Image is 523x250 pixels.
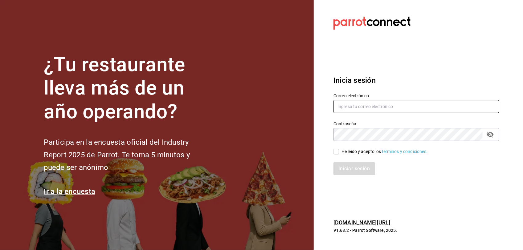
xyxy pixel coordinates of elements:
[333,75,499,86] h3: Inicia sesión
[333,122,499,126] label: Contraseña
[44,187,96,196] a: Ir a la encuesta
[44,136,210,174] h2: Participa en la encuesta oficial del Industry Report 2025 de Parrot. Te toma 5 minutos y puede se...
[333,219,390,226] a: [DOMAIN_NAME][URL]
[333,227,499,233] p: V1.68.2 - Parrot Software, 2025.
[341,148,428,155] div: He leído y acepto los
[333,94,499,98] label: Correo electrónico
[44,53,210,124] h1: ¿Tu restaurante lleva más de un año operando?
[485,129,496,140] button: passwordField
[381,149,428,154] a: Términos y condiciones.
[333,100,499,113] input: Ingresa tu correo electrónico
